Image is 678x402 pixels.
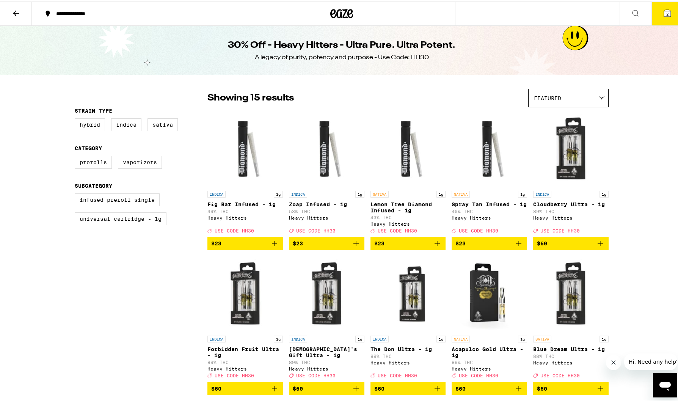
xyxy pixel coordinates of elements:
div: Heavy Hitters [533,214,609,219]
a: Open page for Acapulco Gold Ultra - 1g from Heavy Hitters [452,254,527,380]
p: INDICA [289,189,307,196]
img: Heavy Hitters - Blue Dream Ultra - 1g [533,254,609,330]
a: Open page for Fig Bar Infused - 1g from Heavy Hitters [207,110,283,236]
span: 2 [666,10,669,15]
button: Add to bag [207,381,283,394]
span: Hi. Need any help? [5,5,55,11]
span: USE CODE HH30 [459,372,498,377]
label: Hybrid [75,117,105,130]
a: Open page for Forbidden Fruit Ultra - 1g from Heavy Hitters [207,254,283,380]
span: USE CODE HH30 [378,227,417,232]
h1: 30% Off - Heavy Hitters - Ultra Pure. Ultra Potent. [228,38,455,50]
div: Heavy Hitters [452,214,527,219]
div: Heavy Hitters [370,220,446,225]
span: $60 [374,384,385,390]
a: Open page for Lemon Tree Diamond Infused - 1g from Heavy Hitters [370,110,446,236]
p: 1g [274,334,283,341]
span: $60 [293,384,303,390]
p: Spray Tan Infused - 1g [452,200,527,206]
p: Acapulco Gold Ultra - 1g [452,345,527,357]
button: Add to bag [533,236,609,248]
div: Heavy Hitters [289,214,364,219]
button: Add to bag [289,236,364,248]
p: Blue Dream Ultra - 1g [533,345,609,351]
p: Cloudberry Ultra - 1g [533,200,609,206]
button: Add to bag [452,236,527,248]
span: $23 [455,239,466,245]
span: $60 [211,384,221,390]
button: Add to bag [207,236,283,248]
span: USE CODE HH30 [540,372,580,377]
div: A legacy of purity, potency and purpose - Use Code: HH30 [255,52,429,60]
button: Add to bag [533,381,609,394]
p: INDICA [207,189,226,196]
label: Sativa [148,117,178,130]
p: 1g [518,334,527,341]
p: 1g [600,334,609,341]
button: Add to bag [370,236,446,248]
button: Add to bag [452,381,527,394]
p: [DEMOGRAPHIC_DATA]'s Gift Ultra - 1g [289,345,364,357]
p: 89% THC [452,358,527,363]
p: 1g [436,334,446,341]
p: 89% THC [370,352,446,357]
p: The Don Ultra - 1g [370,345,446,351]
button: Add to bag [370,381,446,394]
p: 1g [600,189,609,196]
p: 89% THC [533,207,609,212]
button: Add to bag [289,381,364,394]
label: Indica [111,117,141,130]
span: USE CODE HH30 [296,372,336,377]
legend: Strain Type [75,106,112,112]
div: Heavy Hitters [452,365,527,370]
iframe: Message from company [624,352,677,369]
img: Heavy Hitters - Forbidden Fruit Ultra - 1g [207,254,283,330]
p: SATIVA [533,334,551,341]
p: Showing 15 results [207,90,294,103]
img: Heavy Hitters - Spray Tan Infused - 1g [452,110,527,185]
iframe: Close message [606,353,621,369]
a: Open page for The Don Ultra - 1g from Heavy Hitters [370,254,446,380]
img: Heavy Hitters - Cloudberry Ultra - 1g [533,110,609,185]
p: 40% THC [452,207,527,212]
p: Fig Bar Infused - 1g [207,200,283,206]
a: Open page for Spray Tan Infused - 1g from Heavy Hitters [452,110,527,236]
span: USE CODE HH30 [459,227,498,232]
p: 1g [355,334,364,341]
p: SATIVA [370,189,389,196]
iframe: Button to launch messaging window [653,372,677,396]
label: Universal Cartridge - 1g [75,211,166,224]
p: 1g [436,189,446,196]
p: INDICA [533,189,551,196]
img: Heavy Hitters - God's Gift Ultra - 1g [289,254,364,330]
span: USE CODE HH30 [540,227,580,232]
img: Heavy Hitters - Fig Bar Infused - 1g [207,110,283,185]
span: USE CODE HH30 [296,227,336,232]
p: INDICA [289,334,307,341]
span: $23 [211,239,221,245]
span: $23 [374,239,385,245]
span: $60 [537,239,547,245]
p: INDICA [370,334,389,341]
p: 89% THC [207,358,283,363]
legend: Category [75,144,102,150]
a: Open page for Cloudberry Ultra - 1g from Heavy Hitters [533,110,609,236]
p: 49% THC [207,207,283,212]
p: SATIVA [452,189,470,196]
p: Zoap Infused - 1g [289,200,364,206]
img: Heavy Hitters - Acapulco Gold Ultra - 1g [452,254,527,330]
div: Heavy Hitters [207,365,283,370]
span: USE CODE HH30 [215,227,254,232]
p: SATIVA [452,334,470,341]
p: 1g [518,189,527,196]
img: Heavy Hitters - Zoap Infused - 1g [289,110,364,185]
p: 89% THC [289,358,364,363]
span: $60 [537,384,547,390]
a: Open page for Blue Dream Ultra - 1g from Heavy Hitters [533,254,609,380]
span: USE CODE HH30 [378,372,417,377]
p: 88% THC [533,352,609,357]
img: Heavy Hitters - Lemon Tree Diamond Infused - 1g [370,110,446,185]
span: $23 [293,239,303,245]
span: USE CODE HH30 [215,372,254,377]
label: Infused Preroll Single [75,192,160,205]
